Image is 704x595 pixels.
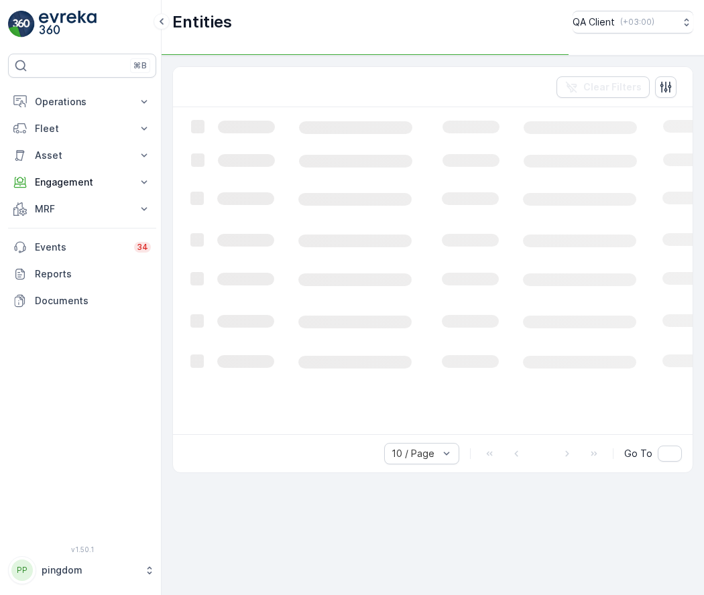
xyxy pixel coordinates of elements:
[35,95,129,109] p: Operations
[8,556,156,584] button: PPpingdom
[35,176,129,189] p: Engagement
[8,287,156,314] a: Documents
[573,15,615,29] p: QA Client
[8,261,156,287] a: Reports
[133,60,147,71] p: ⌘B
[35,149,129,162] p: Asset
[573,11,693,34] button: QA Client(+03:00)
[39,11,97,38] img: logo_light-DOdMpM7g.png
[624,447,652,460] span: Go To
[35,294,151,308] p: Documents
[8,545,156,553] span: v 1.50.1
[620,17,654,27] p: ( +03:00 )
[137,242,148,253] p: 34
[8,196,156,222] button: MRF
[172,11,232,33] p: Entities
[8,142,156,169] button: Asset
[556,76,650,98] button: Clear Filters
[35,267,151,281] p: Reports
[11,559,33,581] div: PP
[8,88,156,115] button: Operations
[8,234,156,261] a: Events34
[35,122,129,135] p: Fleet
[8,169,156,196] button: Engagement
[42,564,137,577] p: pingdom
[35,202,129,216] p: MRF
[583,80,642,94] p: Clear Filters
[8,115,156,142] button: Fleet
[8,11,35,38] img: logo
[35,241,126,254] p: Events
